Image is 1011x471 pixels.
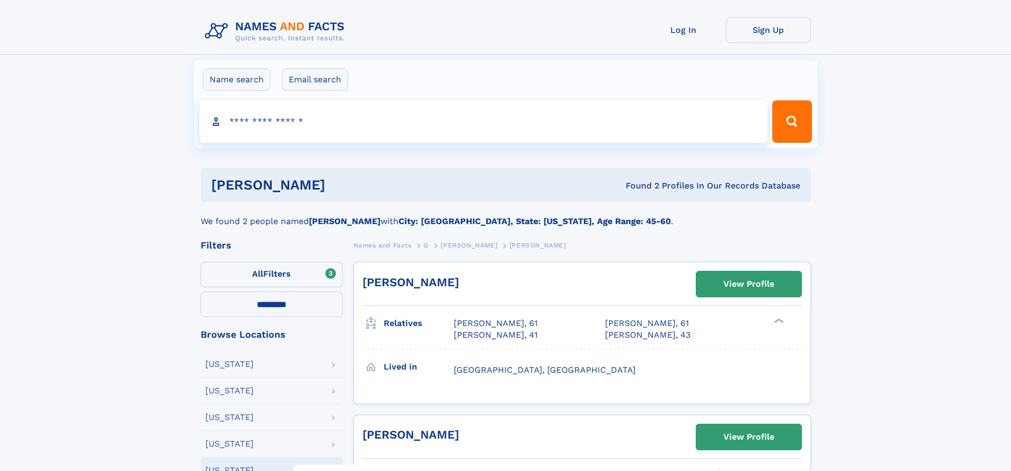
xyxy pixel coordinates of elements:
[605,329,690,341] a: [PERSON_NAME], 43
[696,271,801,297] a: View Profile
[362,428,459,441] a: [PERSON_NAME]
[353,238,412,252] a: Names and Facts
[203,68,271,91] label: Name search
[723,425,774,449] div: View Profile
[201,202,811,228] div: We found 2 people named with .
[282,68,348,91] label: Email search
[440,242,497,249] span: [PERSON_NAME]
[205,360,254,369] div: [US_STATE]
[362,276,459,289] a: [PERSON_NAME]
[252,269,263,279] span: All
[772,100,811,143] button: Search Button
[384,358,454,376] h3: Lived in
[384,314,454,332] h3: Relatives
[201,330,343,339] div: Browse Locations
[200,100,768,143] input: search input
[605,318,689,329] a: [PERSON_NAME], 61
[454,318,538,329] a: [PERSON_NAME], 61
[211,178,476,192] h1: [PERSON_NAME]
[641,17,726,43] a: Log In
[772,318,784,324] div: ❯
[309,216,381,226] b: [PERSON_NAME]
[399,216,671,226] b: City: [GEOGRAPHIC_DATA], State: [US_STATE], Age Range: 45-60
[440,238,497,252] a: [PERSON_NAME]
[476,180,800,192] div: Found 2 Profiles In Our Records Database
[205,413,254,422] div: [US_STATE]
[205,387,254,395] div: [US_STATE]
[201,17,353,46] img: Logo Names and Facts
[424,242,429,249] span: G
[454,329,538,341] a: [PERSON_NAME], 41
[424,238,429,252] a: G
[509,242,566,249] span: [PERSON_NAME]
[201,262,343,287] label: Filters
[205,440,254,448] div: [US_STATE]
[726,17,811,43] a: Sign Up
[723,272,774,296] div: View Profile
[201,241,343,250] div: Filters
[696,424,801,450] a: View Profile
[454,365,636,375] span: [GEOGRAPHIC_DATA], [GEOGRAPHIC_DATA]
